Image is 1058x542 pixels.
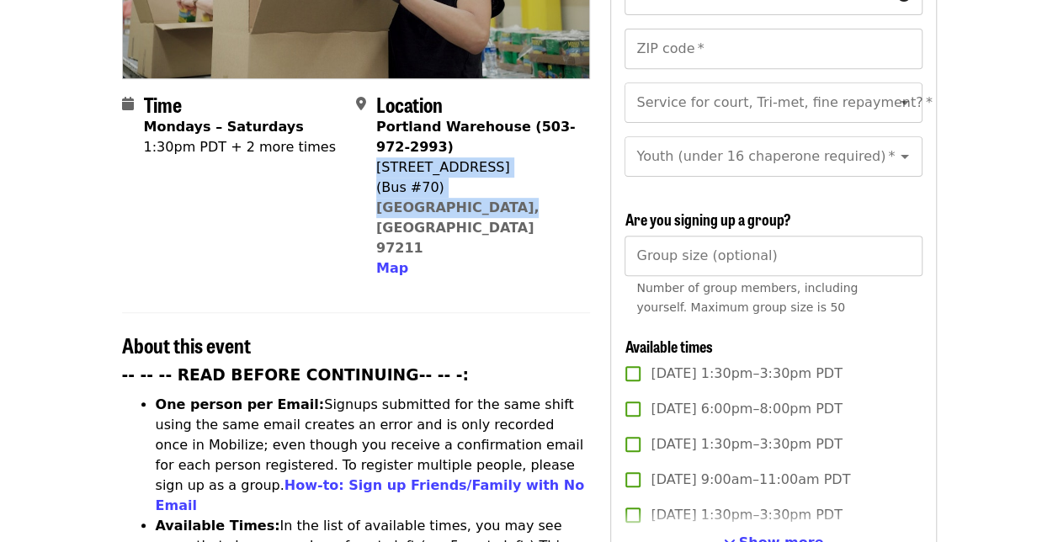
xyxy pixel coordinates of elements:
[156,518,280,534] strong: Available Times:
[156,396,325,412] strong: One person per Email:
[376,157,577,178] div: [STREET_ADDRESS]
[376,178,577,198] div: (Bus #70)
[122,330,251,359] span: About this event
[122,366,469,384] strong: -- -- -- READ BEFORE CONTINUING-- -- -:
[651,364,842,384] span: [DATE] 1:30pm–3:30pm PDT
[144,119,304,135] strong: Mondays – Saturdays
[625,236,922,276] input: [object Object]
[893,91,917,114] button: Open
[625,29,922,69] input: ZIP code
[156,477,585,513] a: How-to: Sign up Friends/Family with No Email
[122,96,134,112] i: calendar icon
[156,395,591,516] li: Signups submitted for the same shift using the same email creates an error and is only recorded o...
[651,470,850,490] span: [DATE] 9:00am–11:00am PDT
[376,258,408,279] button: Map
[625,208,790,230] span: Are you signing up a group?
[651,505,842,525] span: [DATE] 1:30pm–3:30pm PDT
[376,119,576,155] strong: Portland Warehouse (503-972-2993)
[376,260,408,276] span: Map
[376,89,443,119] span: Location
[651,434,842,454] span: [DATE] 1:30pm–3:30pm PDT
[651,399,842,419] span: [DATE] 6:00pm–8:00pm PDT
[893,145,917,168] button: Open
[636,281,858,314] span: Number of group members, including yourself. Maximum group size is 50
[144,137,336,157] div: 1:30pm PDT + 2 more times
[356,96,366,112] i: map-marker-alt icon
[144,89,182,119] span: Time
[625,335,712,357] span: Available times
[376,199,540,256] a: [GEOGRAPHIC_DATA], [GEOGRAPHIC_DATA] 97211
